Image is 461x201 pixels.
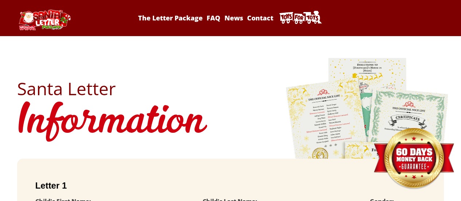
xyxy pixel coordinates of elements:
[206,13,222,22] a: FAQ
[373,128,455,190] img: Money Back Guarantee
[17,97,444,148] h1: Information
[17,80,444,97] h2: Santa Letter
[35,181,426,191] h2: Letter 1
[223,13,244,22] a: News
[246,13,274,22] a: Contact
[17,9,72,30] img: Santa Letter Logo
[137,13,204,22] a: The Letter Package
